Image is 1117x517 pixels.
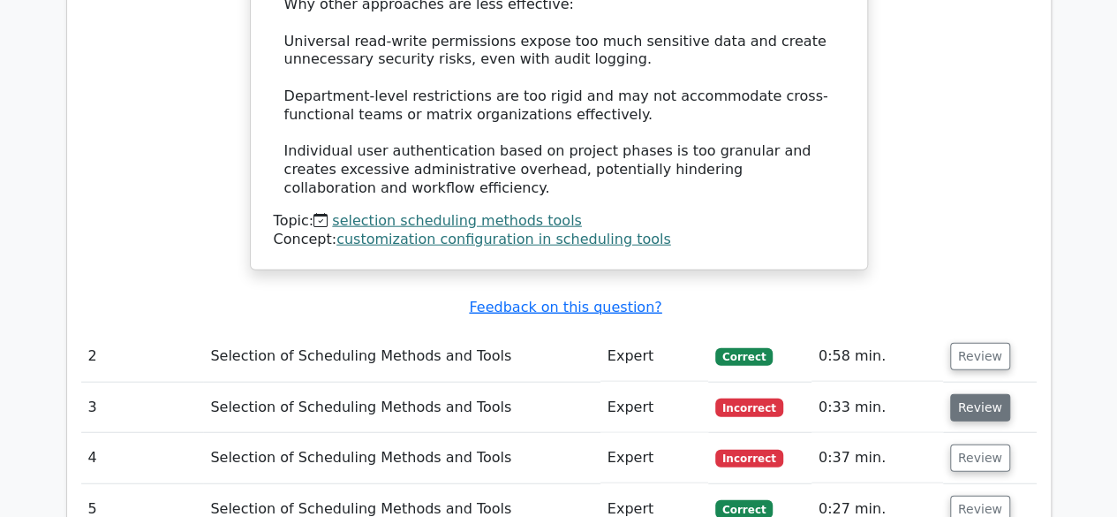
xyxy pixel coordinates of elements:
[600,433,708,483] td: Expert
[715,399,783,416] span: Incorrect
[950,394,1010,422] button: Review
[81,331,204,382] td: 2
[715,450,783,468] span: Incorrect
[469,299,661,316] a: Feedback on this question?
[600,383,708,433] td: Expert
[950,343,1010,370] button: Review
[336,231,671,247] a: customization configuration in scheduling tools
[81,383,204,433] td: 3
[811,383,943,433] td: 0:33 min.
[332,212,582,229] a: selection scheduling methods tools
[715,348,773,366] span: Correct
[811,433,943,483] td: 0:37 min.
[950,445,1010,472] button: Review
[600,331,708,382] td: Expert
[203,383,600,433] td: Selection of Scheduling Methods and Tools
[203,433,600,483] td: Selection of Scheduling Methods and Tools
[203,331,600,382] td: Selection of Scheduling Methods and Tools
[274,212,844,231] div: Topic:
[274,231,844,249] div: Concept:
[811,331,943,382] td: 0:58 min.
[81,433,204,483] td: 4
